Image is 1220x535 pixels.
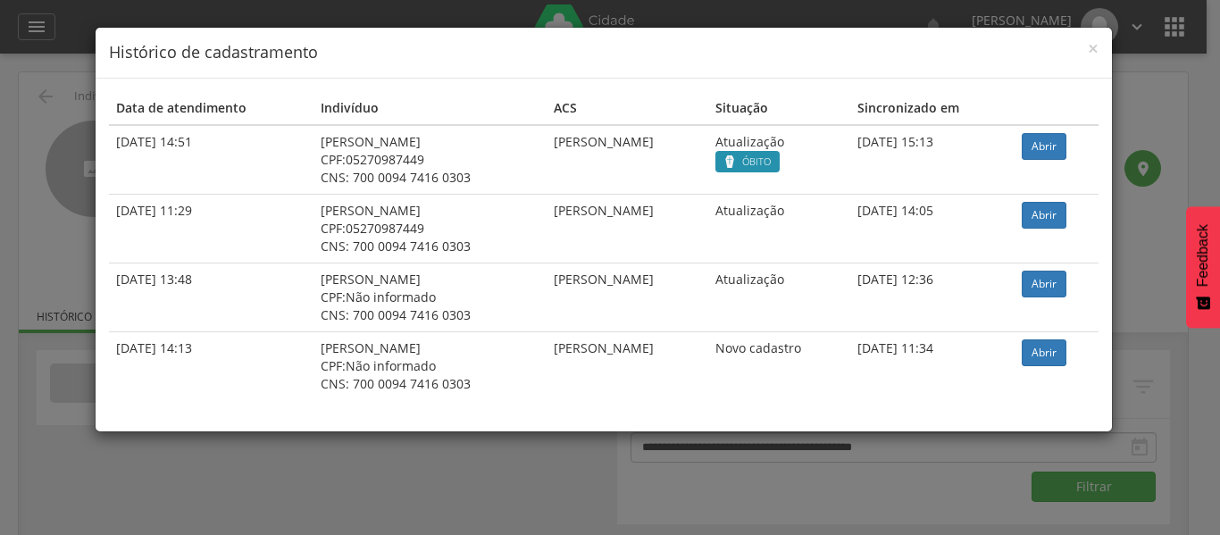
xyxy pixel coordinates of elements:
[321,202,539,220] div: [PERSON_NAME]
[321,151,539,169] div: CPF:
[715,202,843,220] div: Atualização
[547,331,708,400] td: [PERSON_NAME]
[547,92,708,125] th: ACS
[109,331,314,400] td: [DATE] 14:13
[109,92,314,125] th: Data de atendimento
[850,331,1015,400] td: [DATE] 11:34
[321,339,539,357] div: [PERSON_NAME]
[850,125,1015,195] td: [DATE] 15:13
[109,41,1099,64] h4: Histórico de cadastramento
[547,263,708,331] td: [PERSON_NAME]
[321,306,539,324] div: CNS: 700 0094 7416 0303
[109,194,314,263] td: [DATE] 11:29
[313,92,547,125] th: Indivíduo
[708,92,850,125] th: Situação
[346,151,424,168] span: 05270987449
[321,133,539,151] div: [PERSON_NAME]
[321,220,539,238] div: CPF:
[1088,39,1099,58] button: Close
[1186,206,1220,328] button: Feedback - Mostrar pesquisa
[1022,271,1066,297] a: Abrir
[547,194,708,263] td: [PERSON_NAME]
[321,169,539,187] div: CNS: 700 0094 7416 0303
[1022,202,1066,229] a: Abrir
[321,238,539,255] div: CNS: 700 0094 7416 0303
[850,194,1015,263] td: [DATE] 14:05
[1195,224,1211,287] span: Feedback
[109,263,314,331] td: [DATE] 13:48
[346,288,436,305] span: Não informado
[1022,339,1066,366] a: Abrir
[1022,133,1066,160] a: Abrir
[850,92,1015,125] th: Sincronizado em
[742,155,771,169] span: Óbito
[715,339,843,357] div: Novo cadastro
[547,125,708,195] td: [PERSON_NAME]
[1088,36,1099,61] span: ×
[321,375,539,393] div: CNS: 700 0094 7416 0303
[346,220,424,237] span: 05270987449
[715,133,843,151] div: Atualização
[850,263,1015,331] td: [DATE] 12:36
[321,271,539,288] div: [PERSON_NAME]
[109,125,314,195] td: [DATE] 14:51
[715,271,843,288] div: Atualização
[346,357,436,374] span: Não informado
[321,288,539,306] div: CPF:
[321,357,539,375] div: CPF:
